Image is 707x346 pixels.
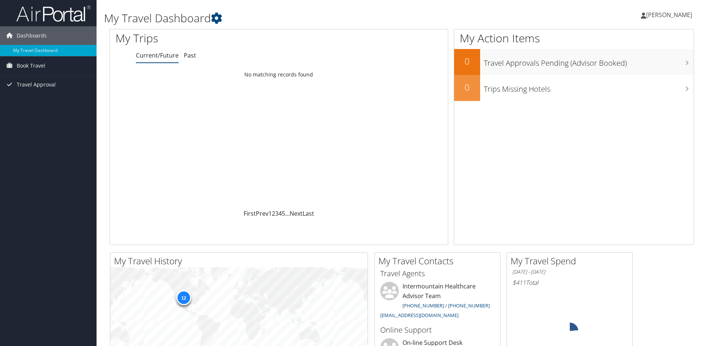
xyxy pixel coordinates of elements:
[114,255,368,267] h2: My Travel History
[512,278,627,287] h6: Total
[17,56,45,75] span: Book Travel
[380,325,495,335] h3: Online Support
[290,209,303,218] a: Next
[115,30,302,46] h1: My Trips
[278,209,282,218] a: 4
[256,209,268,218] a: Prev
[285,209,290,218] span: …
[454,81,480,94] h2: 0
[641,4,700,26] a: [PERSON_NAME]
[184,51,196,59] a: Past
[646,11,692,19] span: [PERSON_NAME]
[454,30,694,46] h1: My Action Items
[377,282,498,321] li: Intermountain Healthcare Advisor Team
[454,49,694,75] a: 0Travel Approvals Pending (Advisor Booked)
[484,54,694,68] h3: Travel Approvals Pending (Advisor Booked)
[512,268,627,275] h6: [DATE] - [DATE]
[17,75,56,94] span: Travel Approval
[272,209,275,218] a: 2
[380,312,459,319] a: [EMAIL_ADDRESS][DOMAIN_NAME]
[303,209,314,218] a: Last
[403,302,490,309] a: [PHONE_NUMBER] / [PHONE_NUMBER]
[454,75,694,101] a: 0Trips Missing Hotels
[268,209,272,218] a: 1
[136,51,179,59] a: Current/Future
[282,209,285,218] a: 5
[16,5,91,22] img: airportal-logo.png
[380,268,495,279] h3: Travel Agents
[176,290,191,305] div: 12
[454,55,480,68] h2: 0
[511,255,632,267] h2: My Travel Spend
[110,68,448,81] td: No matching records found
[104,10,501,26] h1: My Travel Dashboard
[512,278,526,287] span: $411
[378,255,500,267] h2: My Travel Contacts
[484,80,694,94] h3: Trips Missing Hotels
[244,209,256,218] a: First
[17,26,47,45] span: Dashboards
[275,209,278,218] a: 3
